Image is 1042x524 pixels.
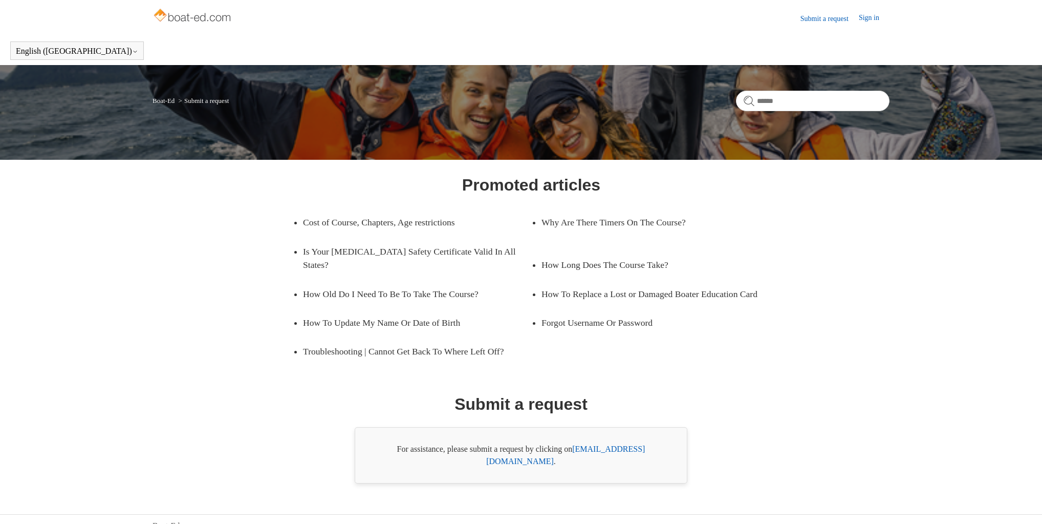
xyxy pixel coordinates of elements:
[303,280,516,308] a: How Old Do I Need To Be To Take The Course?
[541,250,754,279] a: How Long Does The Course Take?
[541,208,754,237] a: Why Are There Timers On The Course?
[355,427,687,484] div: For assistance, please submit a request by clicking on .
[16,47,138,56] button: English ([GEOGRAPHIC_DATA])
[541,308,754,337] a: Forgot Username Or Password
[153,97,175,104] a: Boat-Ed
[303,308,516,337] a: How To Update My Name Or Date of Birth
[859,12,889,25] a: Sign in
[303,337,531,366] a: Troubleshooting | Cannot Get Back To Where Left Off?
[153,6,234,27] img: Boat-Ed Help Center home page
[462,173,600,197] h1: Promoted articles
[153,97,177,104] li: Boat-Ed
[1008,490,1034,516] div: Live chat
[177,97,229,104] li: Submit a request
[736,91,889,111] input: Search
[541,280,770,308] a: How To Replace a Lost or Damaged Boater Education Card
[800,13,859,24] a: Submit a request
[303,237,531,280] a: Is Your [MEDICAL_DATA] Safety Certificate Valid In All States?
[303,208,516,237] a: Cost of Course, Chapters, Age restrictions
[454,392,588,416] h1: Submit a request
